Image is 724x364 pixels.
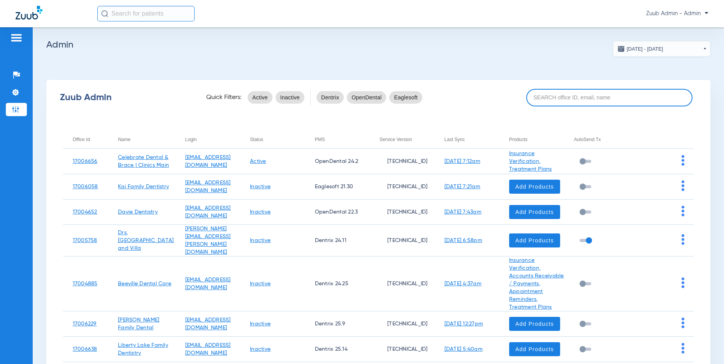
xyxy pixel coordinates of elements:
[574,135,601,144] div: AutoSend Tx
[73,135,90,144] div: Office Id
[445,209,481,215] a: [DATE] 7:43am
[118,317,159,330] a: [PERSON_NAME] Family Dental
[515,345,554,353] span: Add Products
[250,238,271,243] a: Inactive
[250,209,271,215] a: Inactive
[185,180,231,193] a: [EMAIL_ADDRESS][DOMAIN_NAME]
[185,277,231,290] a: [EMAIL_ADDRESS][DOMAIN_NAME]
[682,277,684,288] img: group-dot-blue.svg
[185,317,231,330] a: [EMAIL_ADDRESS][DOMAIN_NAME]
[305,337,370,362] td: Dentrix 25.14
[613,41,710,57] button: [DATE] - [DATE]
[315,135,370,144] div: PMS
[185,135,240,144] div: Login
[445,135,465,144] div: Last Sync
[370,174,434,200] td: [TECHNICAL_ID]
[73,135,109,144] div: Office Id
[16,6,42,19] img: Zuub Logo
[10,33,23,42] img: hamburger-icon
[445,346,483,352] a: [DATE] 5:40am
[250,321,271,327] a: Inactive
[73,184,98,189] a: 17006058
[46,41,710,49] h2: Admin
[185,205,231,219] a: [EMAIL_ADDRESS][DOMAIN_NAME]
[380,135,434,144] div: Service Version
[185,135,197,144] div: Login
[305,225,370,256] td: Dentrix 24.11
[97,6,195,21] input: Search for patients
[185,155,231,168] a: [EMAIL_ADDRESS][DOMAIN_NAME]
[73,321,97,327] a: 17006229
[305,174,370,200] td: Eaglesoft 21.30
[305,200,370,225] td: OpenDental 22.3
[515,183,554,191] span: Add Products
[250,346,271,352] a: Inactive
[118,281,171,286] a: Beeville Dental Care
[370,149,434,174] td: [TECHNICAL_ID]
[250,159,266,164] a: Active
[118,155,169,168] a: Celebrate Dental & Brace | Clinics Main
[682,206,684,216] img: group-dot-blue.svg
[574,135,629,144] div: AutoSend Tx
[118,135,176,144] div: Name
[509,135,564,144] div: Products
[370,256,434,311] td: [TECHNICAL_ID]
[252,94,268,101] span: Active
[445,281,481,286] a: [DATE] 4:37am
[73,281,98,286] a: 17004885
[185,226,231,255] a: [PERSON_NAME][EMAIL_ADDRESS][PERSON_NAME][DOMAIN_NAME]
[248,90,304,105] mat-chip-listbox: status-filters
[370,337,434,362] td: [TECHNICAL_ID]
[445,159,480,164] a: [DATE] 7:12am
[370,200,434,225] td: [TECHNICAL_ID]
[394,94,418,101] span: Eaglesoft
[445,321,483,327] a: [DATE] 12:27pm
[60,94,193,101] div: Zuub Admin
[646,10,708,18] span: Zuub Admin - Admin
[445,238,482,243] a: [DATE] 6:58pm
[250,281,271,286] a: Inactive
[509,233,560,247] button: Add Products
[370,225,434,256] td: [TECHNICAL_ID]
[118,135,130,144] div: Name
[118,209,158,215] a: Davie Dentistry
[305,149,370,174] td: OpenDental 24.2
[206,94,242,101] span: Quick Filters:
[509,317,560,331] button: Add Products
[509,180,560,194] button: Add Products
[380,135,412,144] div: Service Version
[682,180,684,191] img: group-dot-blue.svg
[118,230,174,251] a: Drs. [GEOGRAPHIC_DATA] and Villa
[250,184,271,189] a: Inactive
[118,343,168,356] a: Liberty Lake Family Dentistry
[682,343,684,353] img: group-dot-blue.svg
[321,94,339,101] span: Dentrix
[351,94,381,101] span: OpenDental
[682,318,684,328] img: group-dot-blue.svg
[445,184,480,189] a: [DATE] 7:21am
[515,237,554,244] span: Add Products
[515,208,554,216] span: Add Products
[101,10,108,17] img: Search Icon
[445,135,499,144] div: Last Sync
[250,135,263,144] div: Status
[526,89,692,106] input: SEARCH office ID, email, name
[250,135,305,144] div: Status
[305,311,370,337] td: Dentrix 25.9
[509,151,552,172] a: Insurance Verification, Treatment Plans
[73,346,97,352] a: 17006638
[682,155,684,166] img: group-dot-blue.svg
[370,311,434,337] td: [TECHNICAL_ID]
[73,238,97,243] a: 17005758
[509,342,560,356] button: Add Products
[682,234,684,245] img: group-dot-blue.svg
[617,45,625,53] img: date.svg
[509,258,564,310] a: Insurance Verification, Accounts Receivable / Payments, Appointment Reminders, Treatment Plans
[315,135,325,144] div: PMS
[515,320,554,328] span: Add Products
[185,343,231,356] a: [EMAIL_ADDRESS][DOMAIN_NAME]
[73,159,98,164] a: 17006656
[73,209,97,215] a: 17004652
[305,256,370,311] td: Dentrix 24.25
[118,184,169,189] a: Kai Family Dentistry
